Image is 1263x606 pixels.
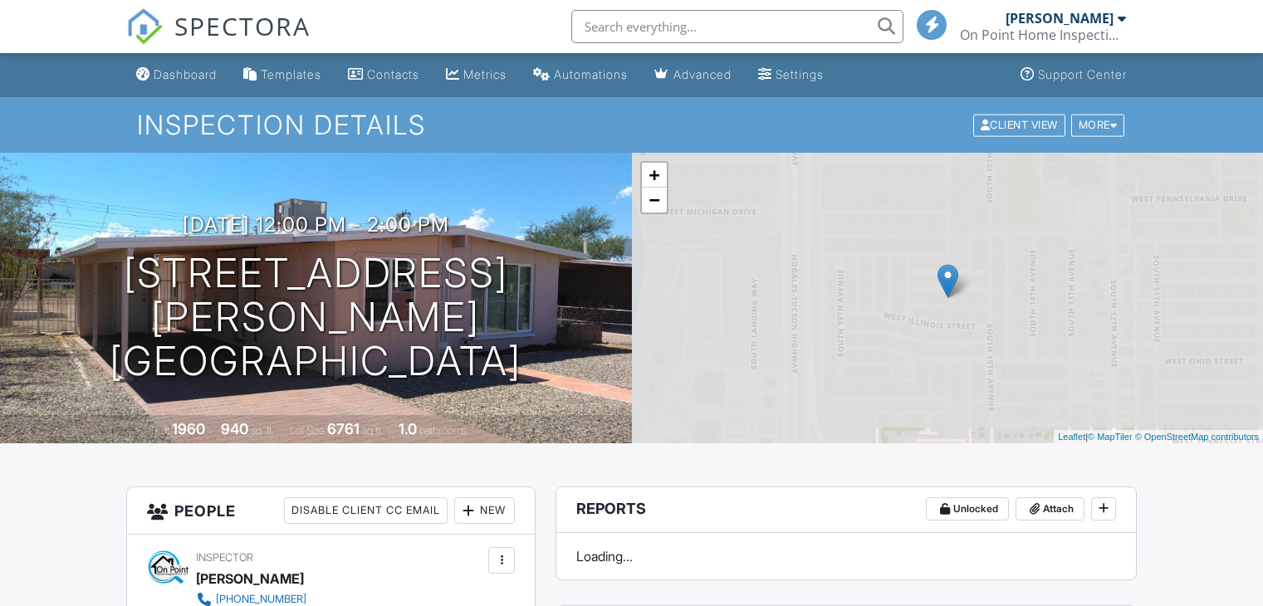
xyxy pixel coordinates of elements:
div: Dashboard [154,67,217,81]
a: SPECTORA [126,22,311,57]
div: Advanced [673,67,732,81]
a: Settings [751,60,830,90]
div: Templates [261,67,321,81]
div: Automations [554,67,628,81]
a: Client View [972,118,1070,130]
div: | [1054,430,1263,444]
input: Search everything... [571,10,903,43]
div: 940 [221,420,248,437]
div: [PHONE_NUMBER] [216,593,306,606]
a: Automations (Basic) [526,60,634,90]
span: bathrooms [419,424,467,437]
span: sq.ft. [362,424,383,437]
a: Leaflet [1058,432,1085,442]
a: © MapTiler [1088,432,1133,442]
div: [PERSON_NAME] [196,566,304,591]
span: SPECTORA [174,8,311,43]
a: Zoom in [642,163,667,188]
span: Inspector [196,551,253,564]
a: Support Center [1014,60,1133,90]
div: Disable Client CC Email [284,497,448,524]
span: sq. ft. [251,424,274,437]
span: Built [151,424,169,437]
div: More [1071,114,1125,136]
a: Contacts [341,60,426,90]
div: Support Center [1038,67,1127,81]
div: On Point Home Inspections LLC [960,27,1126,43]
h1: [STREET_ADDRESS][PERSON_NAME] [GEOGRAPHIC_DATA] [27,252,605,383]
div: 1960 [172,420,205,437]
div: Metrics [463,67,507,81]
h1: Inspection Details [137,110,1126,139]
a: Templates [237,60,328,90]
a: Advanced [648,60,738,90]
div: [PERSON_NAME] [1006,10,1114,27]
div: New [454,497,515,524]
div: 6761 [327,420,360,437]
div: 1.0 [399,420,417,437]
a: Zoom out [642,188,667,213]
a: © OpenStreetMap contributors [1135,432,1259,442]
h3: [DATE] 12:00 pm - 2:00 pm [183,213,449,236]
div: Settings [776,67,824,81]
a: Dashboard [130,60,223,90]
a: Metrics [439,60,513,90]
h3: People [127,487,535,535]
img: The Best Home Inspection Software - Spectora [126,8,163,45]
span: Lot Size [290,424,325,437]
div: Contacts [367,67,419,81]
div: Client View [973,114,1065,136]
